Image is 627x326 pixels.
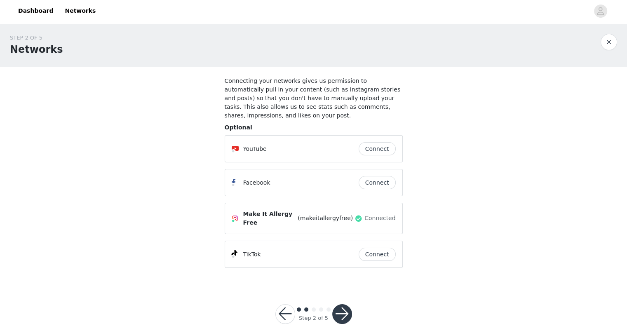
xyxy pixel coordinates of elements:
h1: Networks [10,42,63,57]
span: Optional [225,124,252,131]
button: Connect [359,176,396,189]
button: Connect [359,248,396,261]
div: avatar [596,5,604,18]
button: Connect [359,142,396,155]
img: Instagram Icon [232,215,238,222]
h4: Connecting your networks gives us permission to automatically pull in your content (such as Insta... [225,77,403,120]
div: Step 2 of 5 [299,314,328,322]
span: Make It Allergy Free [243,210,296,227]
span: (makeitallergyfree) [298,214,353,223]
p: YouTube [243,145,267,153]
span: Connected [364,214,395,223]
a: Dashboard [13,2,58,20]
p: TikTok [243,250,261,259]
p: Facebook [243,178,270,187]
a: Networks [60,2,101,20]
div: STEP 2 OF 5 [10,34,63,42]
